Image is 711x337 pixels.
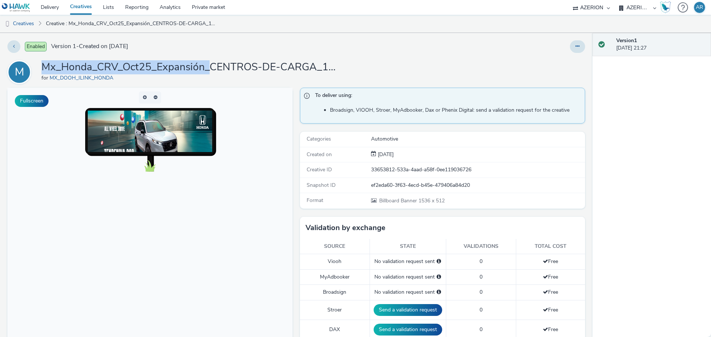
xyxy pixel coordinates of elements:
[300,285,370,300] td: Broadsign
[25,42,47,51] span: Enabled
[4,20,11,28] img: dooh
[330,107,581,114] li: Broadsign, VIOOH, Stroer, MyAdbooker, Dax or Phenix Digital: send a validation request for the cr...
[437,289,441,296] div: Please select a deal below and click on Send to send a validation request to Broadsign.
[543,258,558,265] span: Free
[307,151,332,158] span: Created on
[306,222,385,233] h3: Validation by exchange
[480,273,483,280] span: 0
[371,135,584,143] div: Automotive
[446,239,516,254] th: Validations
[371,182,584,189] div: ef2eda60-3f63-4ecd-b45e-479406a84d20
[370,239,446,254] th: State
[378,197,445,204] span: 1536 x 512
[543,306,558,313] span: Free
[51,42,128,51] span: Version 1 - Created on [DATE]
[543,326,558,333] span: Free
[7,68,34,75] a: M
[696,2,703,13] div: AR
[543,273,558,280] span: Free
[307,182,336,189] span: Snapshot ID
[660,1,674,13] a: Hawk Academy
[437,258,441,265] div: Please select a deal below and click on Send to send a validation request to Viooh.
[437,273,441,281] div: Please select a deal below and click on Send to send a validation request to MyAdbooker.
[374,273,442,281] div: No validation request sent
[41,74,50,81] span: for
[616,37,705,52] div: [DATE] 21:27
[480,306,483,313] span: 0
[42,15,220,33] a: Creative : Mx_Honda_CRV_Oct25_Expansión_CENTROS-DE-CARGA_1536X512
[41,60,338,74] h1: Mx_Honda_CRV_Oct25_Expansión_CENTROS-DE-CARGA_1536X512
[315,92,577,101] span: To deliver using:
[480,289,483,296] span: 0
[543,289,558,296] span: Free
[516,239,585,254] th: Total cost
[307,135,331,142] span: Categories
[307,166,332,173] span: Creative ID
[374,324,442,336] button: Send a validation request
[15,95,49,107] button: Fullscreen
[371,166,584,173] div: 33653812-533a-4aad-a58f-0ee119036726
[50,74,116,81] a: MX_DOOH_ILINK_HONDA
[480,258,483,265] span: 0
[374,304,442,316] button: Send a validation request
[80,23,205,92] img: Advertisement preview
[480,326,483,333] span: 0
[376,151,394,158] div: Creation 03 October 2025, 21:27
[300,239,370,254] th: Source
[300,254,370,269] td: Viooh
[374,258,442,265] div: No validation request sent
[374,289,442,296] div: No validation request sent
[300,269,370,284] td: MyAdbooker
[616,37,637,44] strong: Version 1
[307,197,323,204] span: Format
[660,1,671,13] img: Hawk Academy
[376,151,394,158] span: [DATE]
[15,62,24,82] div: M
[379,197,418,204] span: Billboard Banner
[2,3,30,12] img: undefined Logo
[300,300,370,320] td: Stroer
